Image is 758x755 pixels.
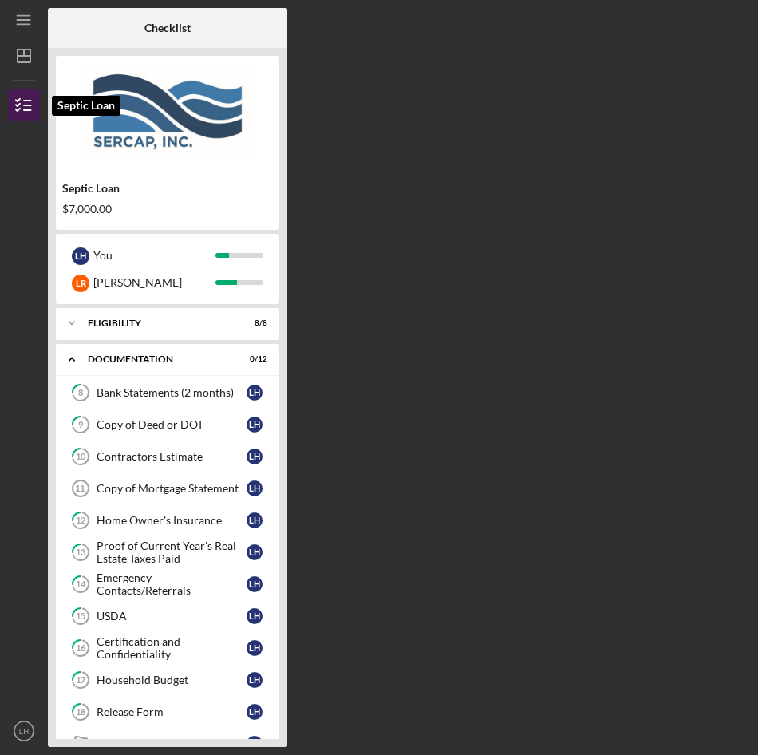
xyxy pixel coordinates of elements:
[62,203,273,215] div: $7,000.00
[76,675,86,686] tspan: 17
[97,540,247,565] div: Proof of Current Year's Real Estate Taxes Paid
[72,275,89,292] div: L R
[247,608,263,624] div: L H
[247,480,263,496] div: L H
[97,635,247,661] div: Certification and Confidentiality
[78,420,84,430] tspan: 9
[64,504,271,536] a: 12Home Owner's InsuranceLH
[76,707,85,717] tspan: 18
[247,704,263,720] div: L H
[64,568,271,600] a: 14Emergency Contacts/ReferralsLH
[247,449,263,464] div: L H
[76,547,85,558] tspan: 13
[75,484,85,493] tspan: 11
[97,450,247,463] div: Contractors Estimate
[239,354,267,364] div: 0 / 12
[247,640,263,656] div: L H
[64,409,271,441] a: 9Copy of Deed or DOTLH
[97,610,247,623] div: USDA
[19,727,29,736] text: LH
[239,318,267,328] div: 8 / 8
[76,643,86,654] tspan: 16
[97,482,247,495] div: Copy of Mortgage Statement
[247,576,263,592] div: L H
[144,22,191,34] b: Checklist
[64,696,271,728] a: 18Release FormLH
[76,452,86,462] tspan: 10
[64,472,271,504] a: 11Copy of Mortgage StatementLH
[88,318,227,328] div: Eligibility
[247,736,263,752] div: L H
[88,354,227,364] div: Documentation
[97,737,247,750] div: Documentation Collection
[93,269,215,296] div: [PERSON_NAME]
[62,182,273,195] div: Septic Loan
[64,536,271,568] a: 13Proof of Current Year's Real Estate Taxes PaidLH
[247,417,263,433] div: L H
[78,388,83,398] tspan: 8
[93,242,215,269] div: You
[247,544,263,560] div: L H
[8,715,40,747] button: LH
[97,514,247,527] div: Home Owner's Insurance
[247,512,263,528] div: L H
[64,664,271,696] a: 17Household BudgetLH
[56,64,279,160] img: Product logo
[97,418,247,431] div: Copy of Deed or DOT
[97,674,247,686] div: Household Budget
[72,247,89,265] div: L H
[76,579,86,590] tspan: 14
[64,441,271,472] a: 10Contractors EstimateLH
[64,377,271,409] a: 8Bank Statements (2 months)LH
[247,385,263,401] div: L H
[247,672,263,688] div: L H
[76,611,85,622] tspan: 15
[97,571,247,597] div: Emergency Contacts/Referrals
[76,516,85,526] tspan: 12
[64,632,271,664] a: 16Certification and ConfidentialityLH
[64,600,271,632] a: 15USDALH
[97,386,247,399] div: Bank Statements (2 months)
[97,706,247,718] div: Release Form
